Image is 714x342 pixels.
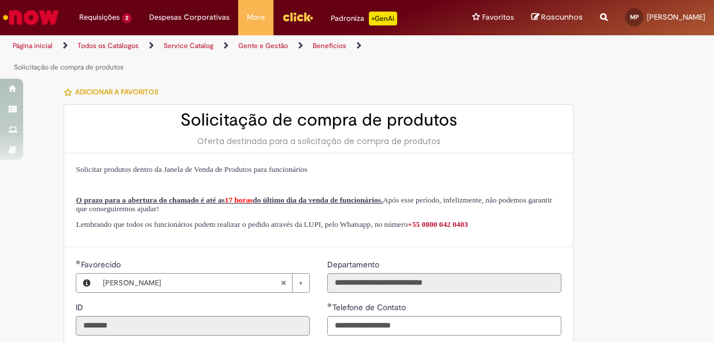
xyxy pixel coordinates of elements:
[149,12,230,23] span: Despesas Corporativas
[331,12,397,25] div: Padroniza
[531,12,583,23] a: Rascunhos
[369,12,397,25] p: +GenAi
[541,12,583,23] span: Rascunhos
[76,220,468,229] span: Lembrando que todos os funcionários podem realizar o pedido através da LUPI, pelo Whatsapp, no nú...
[630,13,639,21] span: MP
[77,41,139,50] a: Todos os Catálogos
[76,111,561,130] h2: Solicitação de compra de produtos
[64,80,165,104] button: Adicionar a Favoritos
[327,303,332,307] span: Obrigatório Preenchido
[238,41,288,50] a: Gente e Gestão
[408,220,468,229] a: +55 0800 042 0403
[225,196,253,204] span: 17 horas
[76,302,86,312] span: Somente leitura - ID
[81,259,123,270] span: Necessários - Favorecido
[76,301,86,313] label: Somente leitura - ID
[327,259,382,270] label: Somente leitura - Departamento
[75,87,158,97] span: Adicionar a Favoritos
[247,12,265,23] span: More
[76,274,97,292] button: Favorecido, Visualizar este registro Maria Clarice Da Silva Pereira
[1,6,61,29] img: ServiceNow
[164,41,213,50] a: Service Catalog
[313,41,346,50] a: Benefícios
[97,274,309,292] a: [PERSON_NAME]Limpar campo Favorecido
[76,165,307,174] span: Solicitar produtos dentro da Janela de Venda de Produtos para funcionários
[122,13,132,23] span: 2
[327,273,561,293] input: Departamento
[76,316,310,336] input: ID
[647,12,705,22] span: [PERSON_NAME]
[14,62,124,72] a: Solicitação de compra de produtos
[327,316,561,336] input: Telefone de Contato
[13,41,53,50] a: Página inicial
[76,196,224,204] span: O prazo para a abertura do chamado é até as
[282,8,313,25] img: click_logo_yellow_360x200.png
[76,196,552,214] span: Após esse período, infelizmente, não podemos garantir que conseguiremos ajudar!
[76,260,81,264] span: Obrigatório Preenchido
[9,35,467,78] ul: Trilhas de página
[79,12,120,23] span: Requisições
[253,196,383,204] span: do último dia da venda de funcionários.
[275,274,292,292] abbr: Limpar campo Favorecido
[103,274,280,292] span: [PERSON_NAME]
[482,12,514,23] span: Favoritos
[332,302,408,312] span: Telefone de Contato
[76,135,561,147] div: Oferta destinada para a solicitação de compra de produtos
[327,259,382,270] span: Somente leitura - Departamento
